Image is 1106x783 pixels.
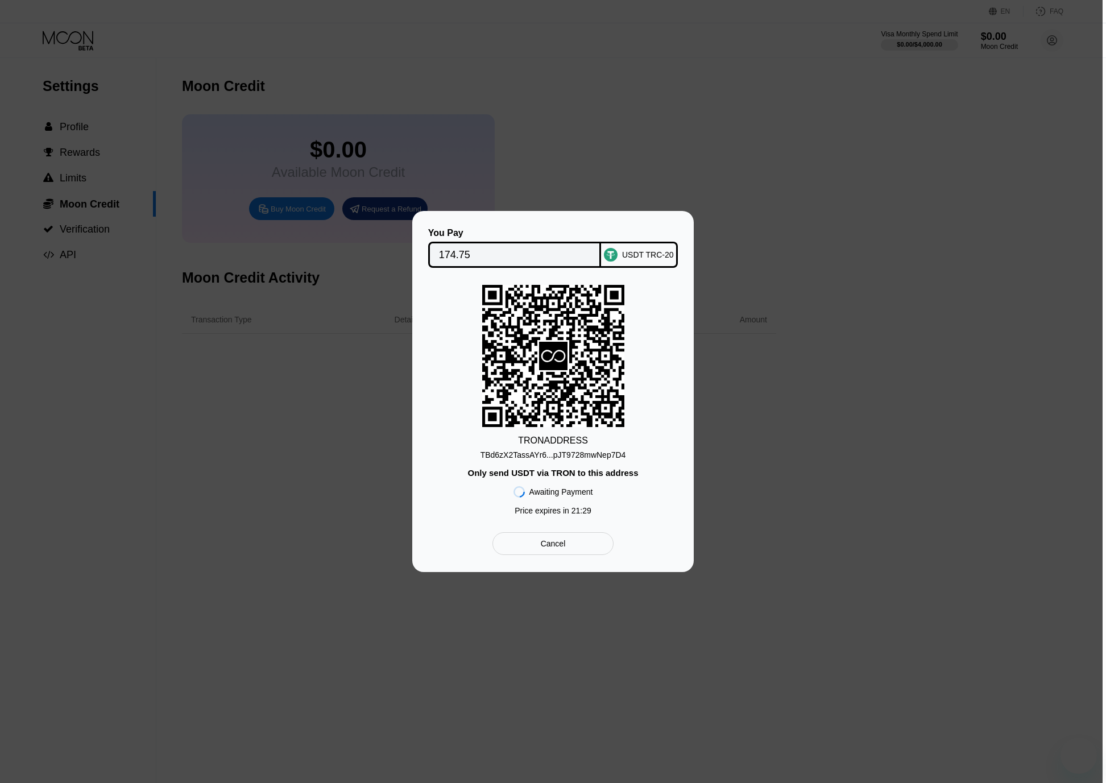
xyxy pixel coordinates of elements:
div: TRON ADDRESS [518,436,588,446]
div: Only send USDT via TRON to this address [467,468,638,478]
div: Price expires in [515,506,591,515]
span: 21 : 29 [571,506,591,515]
div: You Pay [428,228,602,238]
iframe: Button to launch messaging window [1061,738,1097,774]
div: TBd6zX2TassAYr6...pJT9728mwNep7D4 [480,446,626,459]
div: USDT TRC-20 [622,250,674,259]
div: Awaiting Payment [529,487,593,496]
div: Cancel [541,538,566,549]
div: Cancel [492,532,614,555]
div: TBd6zX2TassAYr6...pJT9728mwNep7D4 [480,450,626,459]
div: You PayUSDT TRC-20 [429,228,677,268]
